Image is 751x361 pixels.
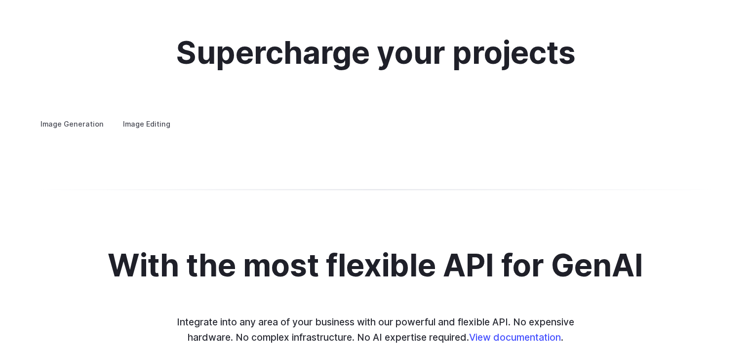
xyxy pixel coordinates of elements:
[469,331,561,343] a: View documentation
[32,115,112,132] label: Image Generation
[115,115,179,132] label: Image Editing
[176,36,576,70] h2: Supercharge your projects
[108,248,643,282] h2: With the most flexible API for GenAI
[170,314,581,344] p: Integrate into any area of your business with our powerful and flexible API. No expensive hardwar...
